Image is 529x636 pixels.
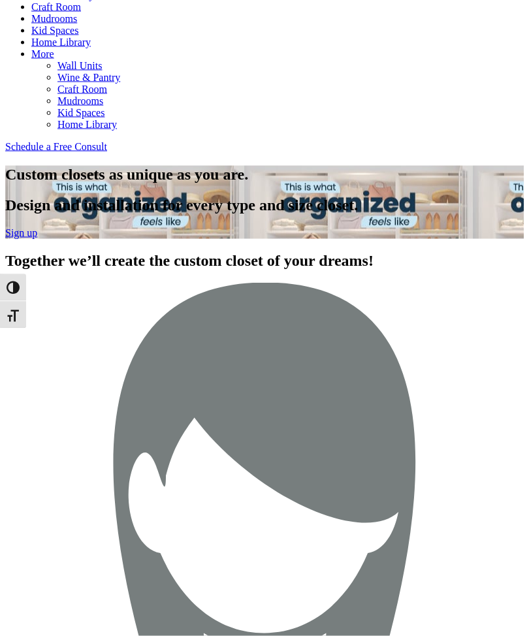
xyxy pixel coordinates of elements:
a: Craft Room [31,1,81,12]
h1: Custom closets as unique as you are. [5,166,524,183]
a: Wine & Pantry [57,72,120,83]
a: Mudrooms [31,13,77,24]
a: Home Library [57,119,117,130]
h2: Design and installation for every type and size closet. [5,197,524,214]
a: Schedule a Free Consult (opens a dropdown menu) [5,141,107,152]
h2: Together we’ll create the custom closet of your dreams! [5,252,524,270]
a: More menu text will display only on big screen [31,48,54,59]
a: Home Library [31,37,91,48]
a: Kid Spaces [31,25,78,36]
a: Craft Room [57,84,107,95]
a: Mudrooms [57,95,103,106]
a: Wall Units [57,60,102,71]
a: Sign up [5,227,37,238]
a: Kid Spaces [57,107,104,118]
